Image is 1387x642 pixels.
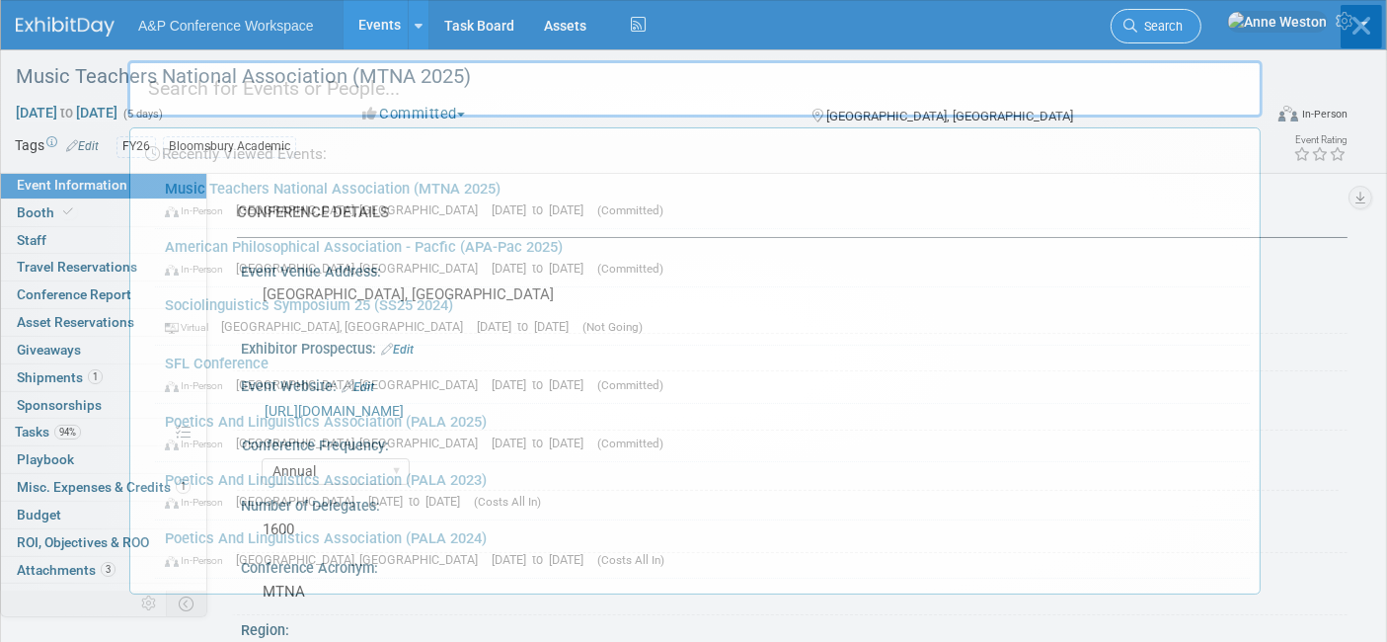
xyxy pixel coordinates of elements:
a: SFL Conference In-Person [GEOGRAPHIC_DATA], [GEOGRAPHIC_DATA] [DATE] to [DATE] (Committed) [155,346,1250,403]
span: [GEOGRAPHIC_DATA] [236,494,364,509]
span: [DATE] to [DATE] [492,261,593,276]
span: [GEOGRAPHIC_DATA], [GEOGRAPHIC_DATA] [236,202,488,217]
span: (Committed) [597,437,663,450]
span: [GEOGRAPHIC_DATA], [GEOGRAPHIC_DATA] [221,319,473,334]
a: Poetics And Linguistics Association (PALA 2025) In-Person [GEOGRAPHIC_DATA], [GEOGRAPHIC_DATA] [D... [155,404,1250,461]
span: In-Person [165,263,232,276]
span: [GEOGRAPHIC_DATA], [GEOGRAPHIC_DATA] [236,552,488,567]
a: Sociolinguistics Symposium 25 (SS25 2024) Virtual [GEOGRAPHIC_DATA], [GEOGRAPHIC_DATA] [DATE] to ... [155,287,1250,345]
span: (Committed) [597,378,663,392]
span: (Not Going) [582,320,643,334]
span: [GEOGRAPHIC_DATA], [GEOGRAPHIC_DATA] [236,377,488,392]
span: [GEOGRAPHIC_DATA], [GEOGRAPHIC_DATA] [236,261,488,276]
span: [DATE] to [DATE] [368,494,470,509]
span: In-Person [165,438,232,450]
a: Music Teachers National Association (MTNA 2025) In-Person [GEOGRAPHIC_DATA], [GEOGRAPHIC_DATA] [D... [155,171,1250,228]
span: [DATE] to [DATE] [477,319,578,334]
span: (Committed) [597,262,663,276]
span: [DATE] to [DATE] [492,552,593,567]
span: [DATE] to [DATE] [492,202,593,217]
span: In-Person [165,554,232,567]
span: In-Person [165,379,232,392]
div: Recently Viewed Events: [140,128,1250,171]
span: In-Person [165,204,232,217]
span: [DATE] to [DATE] [492,377,593,392]
span: Virtual [165,321,217,334]
span: [DATE] to [DATE] [492,436,593,450]
span: In-Person [165,496,232,509]
input: Search for Events or People... [127,60,1263,118]
a: Poetics And Linguistics Association (PALA 2023) In-Person [GEOGRAPHIC_DATA] [DATE] to [DATE] (Cos... [155,462,1250,520]
a: Poetics And Linguistics Association (PALA 2024) In-Person [GEOGRAPHIC_DATA], [GEOGRAPHIC_DATA] [D... [155,521,1250,578]
span: (Committed) [597,203,663,217]
span: [GEOGRAPHIC_DATA], [GEOGRAPHIC_DATA] [236,436,488,450]
span: (Costs All In) [597,553,664,567]
span: (Costs All In) [474,495,541,509]
a: American Philosophical Association - Pacfic (APA-Pac 2025) In-Person [GEOGRAPHIC_DATA], [GEOGRAPH... [155,229,1250,286]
